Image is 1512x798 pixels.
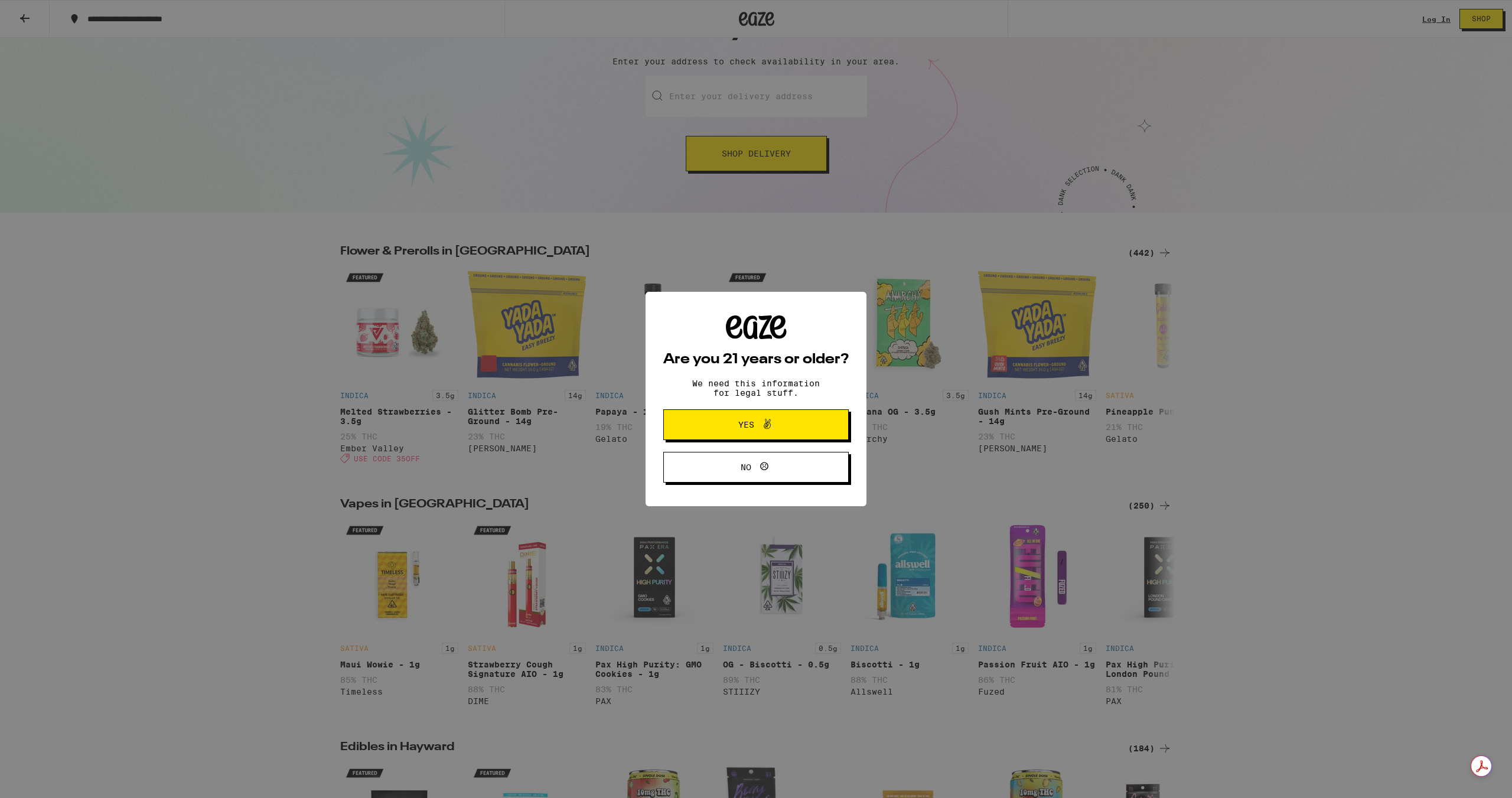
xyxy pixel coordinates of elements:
[738,421,754,429] span: Yes
[682,379,830,398] p: We need this information for legal stuff.
[663,452,849,483] button: No
[7,8,85,18] span: Hi. Need any help?
[741,463,751,471] span: No
[663,353,849,367] h2: Are you 21 years or older?
[663,409,849,440] button: Yes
